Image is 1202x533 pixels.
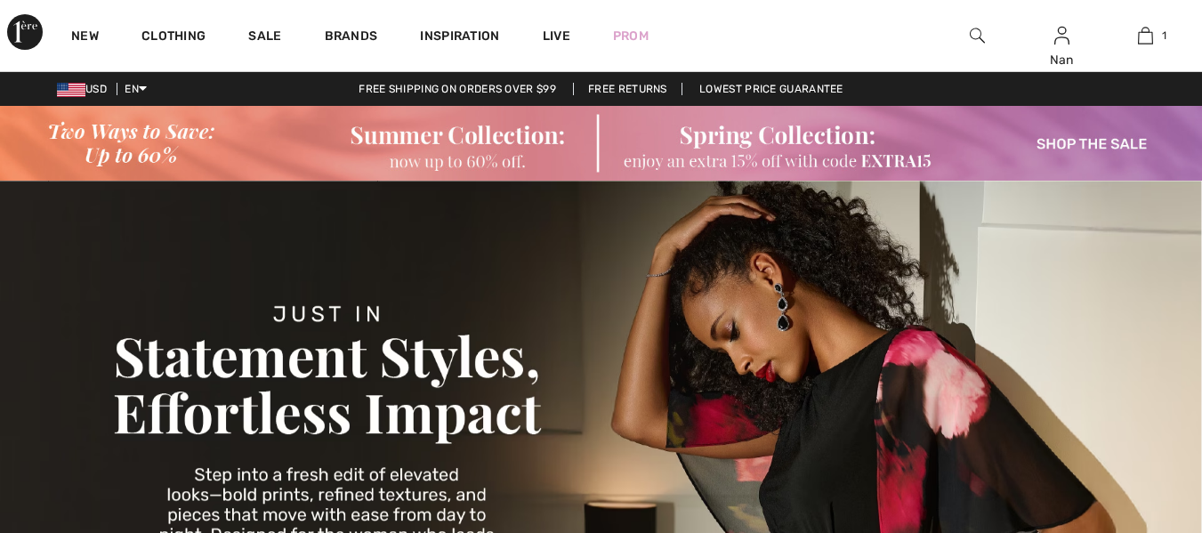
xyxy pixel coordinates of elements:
[543,27,570,45] a: Live
[344,83,570,95] a: Free shipping on orders over $99
[1162,28,1166,44] span: 1
[420,28,499,47] span: Inspiration
[141,28,206,47] a: Clothing
[613,27,649,45] a: Prom
[71,28,99,47] a: New
[1020,51,1103,69] div: Nan
[1104,25,1187,46] a: 1
[57,83,85,97] img: US Dollar
[248,28,281,47] a: Sale
[7,14,43,50] img: 1ère Avenue
[573,83,682,95] a: Free Returns
[970,25,985,46] img: search the website
[325,28,378,47] a: Brands
[1054,27,1069,44] a: Sign In
[1054,25,1069,46] img: My Info
[685,83,858,95] a: Lowest Price Guarantee
[57,83,114,95] span: USD
[1138,25,1153,46] img: My Bag
[125,83,147,95] span: EN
